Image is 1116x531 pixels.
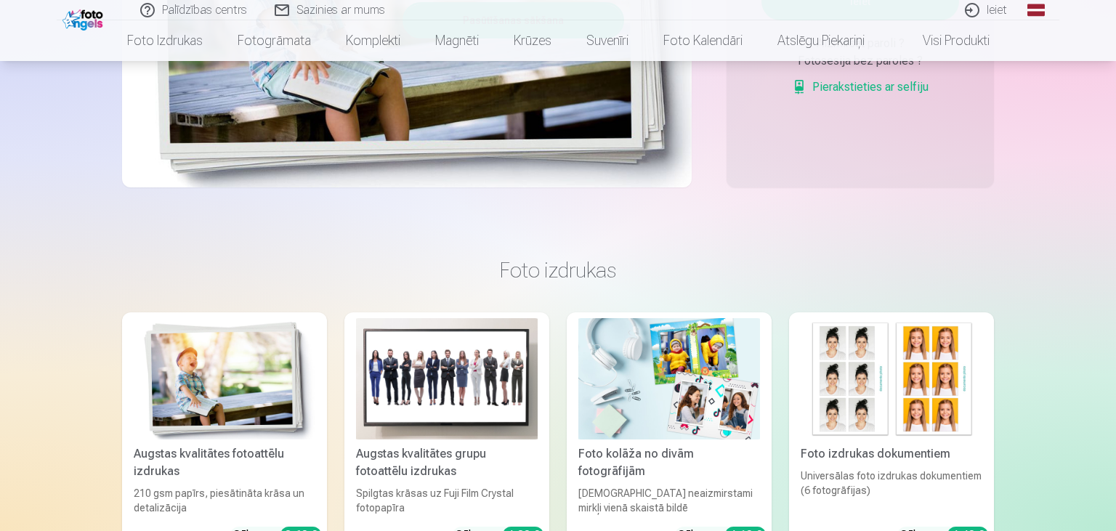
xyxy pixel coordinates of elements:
a: Krūzes [496,20,569,61]
div: Foto kolāža no divām fotogrāfijām [573,445,766,480]
div: Spilgtas krāsas uz Fuji Film Crystal fotopapīra [350,486,543,515]
a: Pierakstieties ar selfiju [792,78,929,96]
a: Atslēgu piekariņi [760,20,882,61]
div: Foto izdrukas dokumentiem [795,445,988,463]
img: Augstas kvalitātes grupu fotoattēlu izdrukas [356,318,538,439]
img: /fa1 [62,6,107,31]
div: Augstas kvalitātes fotoattēlu izdrukas [128,445,321,480]
a: Komplekti [328,20,418,61]
div: Universālas foto izdrukas dokumentiem (6 fotogrāfijas) [795,469,988,515]
a: Magnēti [418,20,496,61]
div: [DEMOGRAPHIC_DATA] neaizmirstami mirkļi vienā skaistā bildē [573,486,766,515]
a: Fotogrāmata [220,20,328,61]
div: Augstas kvalitātes grupu fotoattēlu izdrukas [350,445,543,480]
img: Foto kolāža no divām fotogrāfijām [578,318,760,439]
img: Foto izdrukas dokumentiem [801,318,982,439]
a: Foto kalendāri [646,20,760,61]
h3: Foto izdrukas [134,257,982,283]
div: 210 gsm papīrs, piesātināta krāsa un detalizācija [128,486,321,515]
a: Visi produkti [882,20,1007,61]
img: Augstas kvalitātes fotoattēlu izdrukas [134,318,315,439]
a: Suvenīri [569,20,646,61]
a: Foto izdrukas [110,20,220,61]
div: Fotosesija bez paroles ? [761,52,959,70]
